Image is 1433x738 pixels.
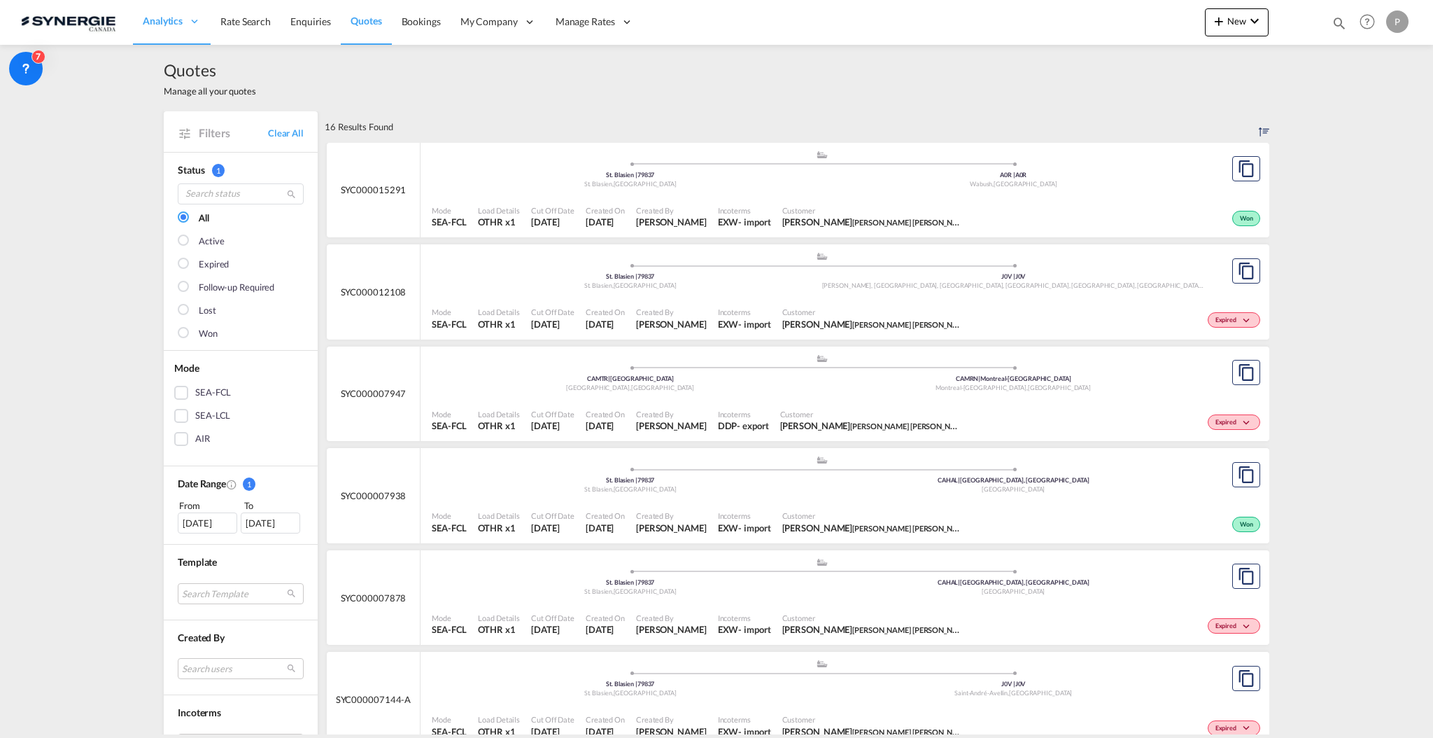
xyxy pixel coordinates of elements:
span: Erick Bedard AEBI SCHMIDT [782,216,964,228]
span: Load Details [478,613,520,623]
md-icon: assets/icons/custom/copyQuote.svg [1238,263,1255,279]
span: Customer [782,205,964,216]
span: 5 Jun 2025 [531,318,574,330]
md-icon: assets/icons/custom/ship-fill.svg [814,151,831,158]
div: icon-magnify [1332,15,1347,36]
span: Created By [178,632,225,643]
span: Manage Rates [556,15,615,29]
md-icon: assets/icons/custom/copyQuote.svg [1238,364,1255,381]
md-icon: assets/icons/custom/ship-fill.svg [814,660,831,667]
span: , [612,485,614,493]
span: Created By [636,409,707,419]
span: CAHAL [GEOGRAPHIC_DATA], [GEOGRAPHIC_DATA] [938,476,1089,484]
span: , [1026,384,1028,391]
md-icon: icon-magnify [286,189,297,200]
span: , [630,384,631,391]
div: EXW [718,725,739,738]
md-icon: assets/icons/custom/copyQuote.svg [1238,160,1255,177]
span: 79837 [637,578,655,586]
span: Kayla Forget AEBI SCHMIDT [782,522,964,534]
div: Won [199,327,218,341]
div: Expired [199,258,229,272]
span: Magali Baril AEBI SCHMIDT [782,725,964,738]
div: - import [738,623,770,636]
div: SYC000007938 assets/icons/custom/ship-fill.svgassets/icons/custom/roll-o-plane.svgOrigin GermanyD... [327,448,1269,543]
span: | [1013,680,1015,688]
span: CAMTR [GEOGRAPHIC_DATA] [587,375,674,382]
span: Incoterms [178,706,221,718]
span: Cut Off Date [531,409,574,419]
span: SYC000007947 [341,387,407,400]
div: EXW [718,318,739,330]
span: St. Blasien [606,476,637,484]
span: , [612,180,614,188]
span: J0V [1001,272,1015,280]
span: Bookings [402,15,441,27]
span: 24 Jan 2025 [586,419,625,432]
button: Copy Quote [1232,564,1260,589]
span: [GEOGRAPHIC_DATA] [566,384,630,391]
span: J0V [1015,680,1026,688]
span: [GEOGRAPHIC_DATA] [994,180,1057,188]
span: CAHAL [GEOGRAPHIC_DATA], [GEOGRAPHIC_DATA] [938,578,1089,586]
md-icon: assets/icons/custom/copyQuote.svg [1238,670,1255,687]
div: DDP export [718,419,769,432]
div: AIR [195,432,210,446]
div: - import [738,725,770,738]
span: Customer [782,613,964,623]
span: [GEOGRAPHIC_DATA] [982,587,1045,595]
span: , [992,180,994,188]
span: Cut Off Date [531,510,574,521]
md-icon: icon-magnify [1332,15,1347,31]
span: Created On [586,510,625,521]
span: Saint-André-Avellin [954,689,1009,697]
span: OTHR x 1 [478,522,520,534]
button: Copy Quote [1232,462,1260,487]
span: | [958,476,960,484]
span: SEA-FCL [432,725,467,738]
span: | [958,578,960,586]
input: Search status [178,183,304,204]
span: Montreal-[GEOGRAPHIC_DATA] [936,384,1027,391]
span: St. Blasien [584,180,614,188]
span: , [612,281,614,289]
span: | [978,375,980,382]
span: Cut Off Date [531,307,574,317]
span: A0R [1000,171,1015,179]
div: Won [1232,211,1260,226]
md-icon: Created On [226,479,237,490]
span: Pablo Gomez Saldarriaga [636,318,707,330]
div: EXW import [718,522,771,534]
span: Expired [1215,316,1240,326]
span: | [635,578,637,586]
span: [GEOGRAPHIC_DATA] [982,485,1045,493]
div: P [1386,11,1409,33]
span: A0R [1015,171,1027,179]
span: Kayla Forget AEBI SCHMIDT [782,318,964,330]
span: 22 Jan 2025 [531,623,574,636]
span: Load Details [478,409,520,419]
span: Wabush [970,180,994,188]
div: SYC000012108 assets/icons/custom/ship-fill.svgassets/icons/custom/roll-o-plane.svgOrigin GermanyD... [327,244,1269,340]
div: 16 Results Found [325,111,393,142]
span: Won [1240,520,1257,530]
span: 1 [212,164,225,177]
span: [GEOGRAPHIC_DATA] [614,689,677,697]
span: | [635,680,637,688]
span: 5 Jun 2025 [586,318,625,330]
div: SEA-FCL [195,386,231,400]
span: Manage all your quotes [164,85,256,97]
span: Incoterms [718,613,771,623]
span: 79837 [637,171,655,179]
span: [PERSON_NAME] [PERSON_NAME] [852,216,970,228]
span: Cut Off Date [531,714,574,725]
span: Pablo Gomez Saldarriaga [636,623,707,636]
md-checkbox: AIR [174,432,307,446]
span: [GEOGRAPHIC_DATA] [614,281,677,289]
span: SEA-FCL [432,216,467,228]
span: St. Blasien [606,680,637,688]
div: - import [738,318,770,330]
span: Mode [432,307,467,317]
span: Created By [636,714,707,725]
span: Cut Off Date [531,613,574,623]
